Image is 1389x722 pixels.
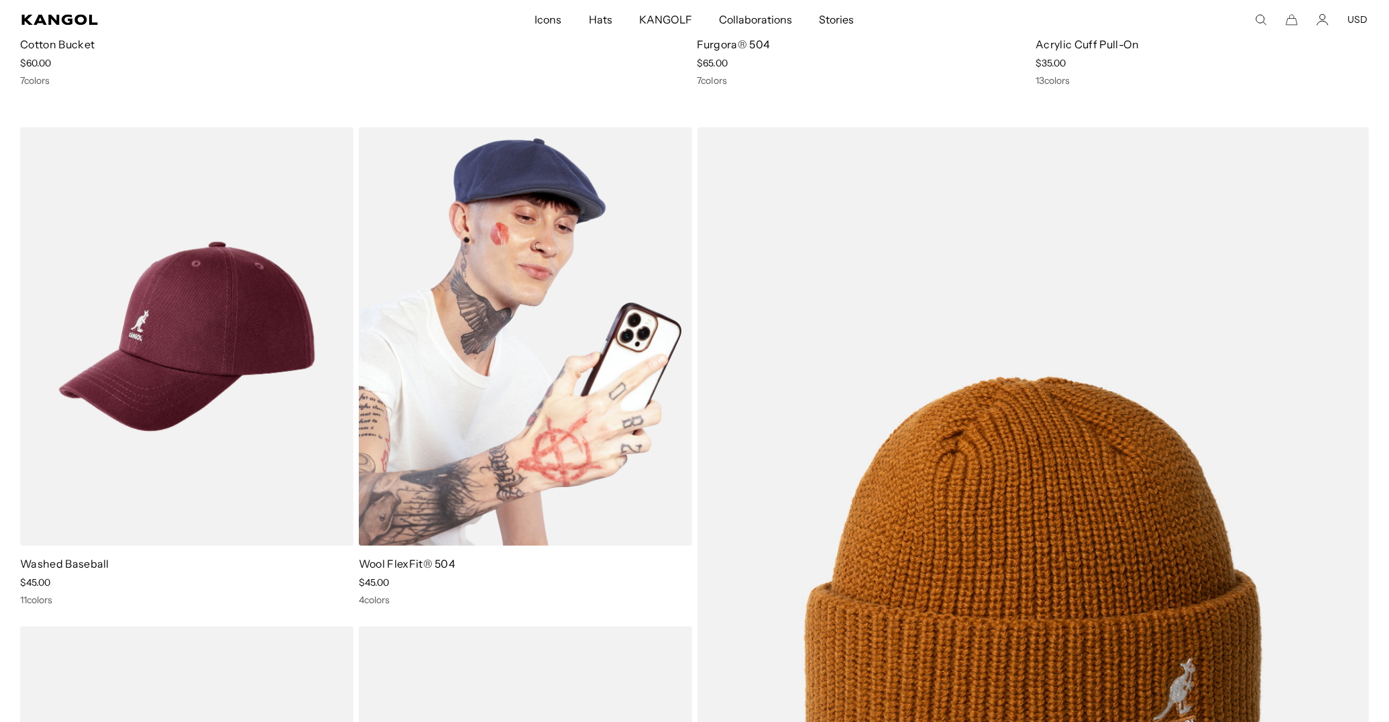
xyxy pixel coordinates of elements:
span: $60.00 [20,57,51,69]
div: 4 colors [359,594,692,606]
span: $35.00 [1036,57,1066,69]
div: 11 colors [20,594,353,606]
img: Washed Baseball [20,127,353,546]
span: $65.00 [698,57,728,69]
a: Cotton Bucket [20,38,95,51]
summary: Search here [1255,13,1267,25]
button: Cart [1286,13,1298,25]
a: Kangol [21,14,355,25]
span: $45.00 [20,576,50,588]
a: Acrylic Cuff Pull-On [1036,38,1139,51]
span: $45.00 [359,576,389,588]
button: USD [1347,13,1368,25]
div: 7 colors [698,74,1031,87]
div: 7 colors [20,74,692,87]
div: 13 colors [1036,74,1369,87]
a: Washed Baseball [20,557,109,570]
a: Wool FlexFit® 504 [359,557,455,570]
img: Wool FlexFit® 504 [359,127,692,546]
a: Account [1317,13,1329,25]
a: Furgora® 504 [698,38,771,51]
